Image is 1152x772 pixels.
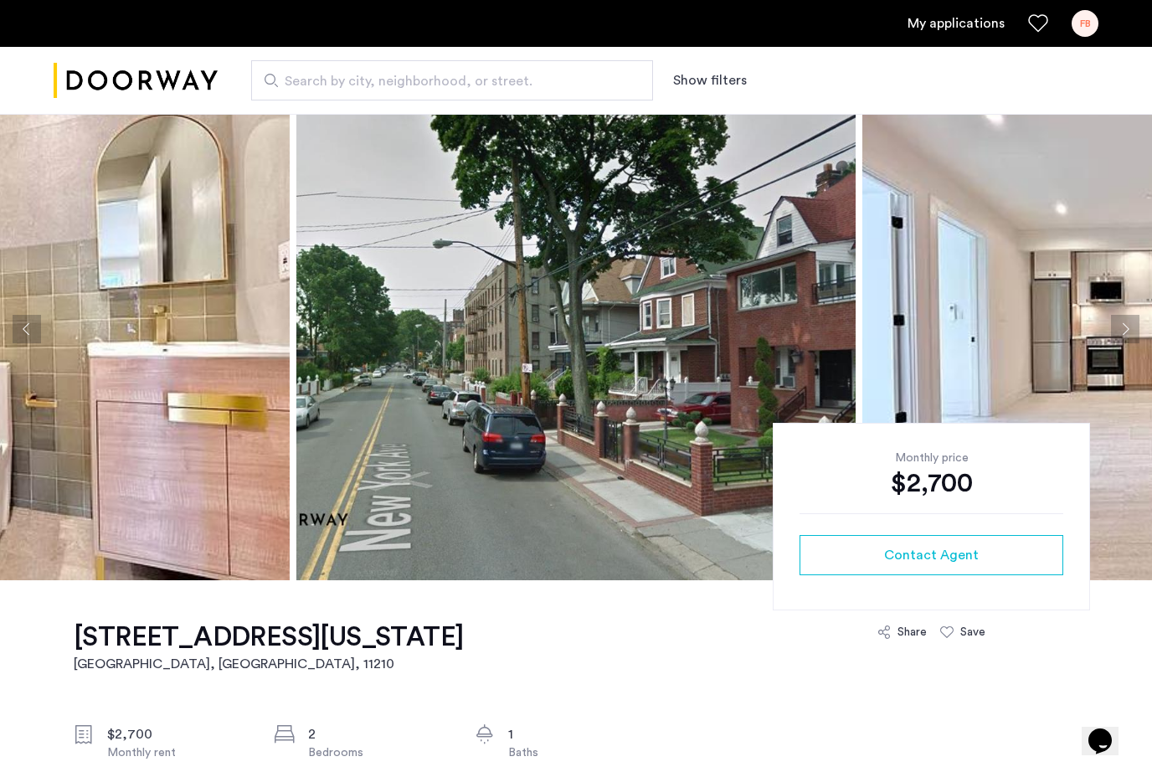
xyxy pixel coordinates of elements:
div: FB [1072,10,1098,37]
img: apartment [296,78,856,580]
div: Baths [508,744,649,761]
span: Search by city, neighborhood, or street. [285,71,606,91]
div: Monthly price [800,450,1063,466]
a: My application [908,13,1005,33]
div: Bedrooms [308,744,449,761]
iframe: chat widget [1082,705,1135,755]
a: [STREET_ADDRESS][US_STATE][GEOGRAPHIC_DATA], [GEOGRAPHIC_DATA], 11210 [74,620,463,674]
div: 2 [308,724,449,744]
a: Favorites [1028,13,1048,33]
div: Monthly rent [107,744,248,761]
button: Previous apartment [13,315,41,343]
div: $2,700 [107,724,248,744]
h1: [STREET_ADDRESS][US_STATE] [74,620,463,654]
div: Share [897,624,927,641]
button: Show or hide filters [673,70,747,90]
div: Save [960,624,985,641]
span: Contact Agent [884,545,979,565]
div: 1 [508,724,649,744]
div: $2,700 [800,466,1063,500]
input: Apartment Search [251,60,653,100]
button: button [800,535,1063,575]
img: logo [54,49,218,112]
button: Next apartment [1111,315,1139,343]
a: Cazamio logo [54,49,218,112]
h2: [GEOGRAPHIC_DATA], [GEOGRAPHIC_DATA] , 11210 [74,654,463,674]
